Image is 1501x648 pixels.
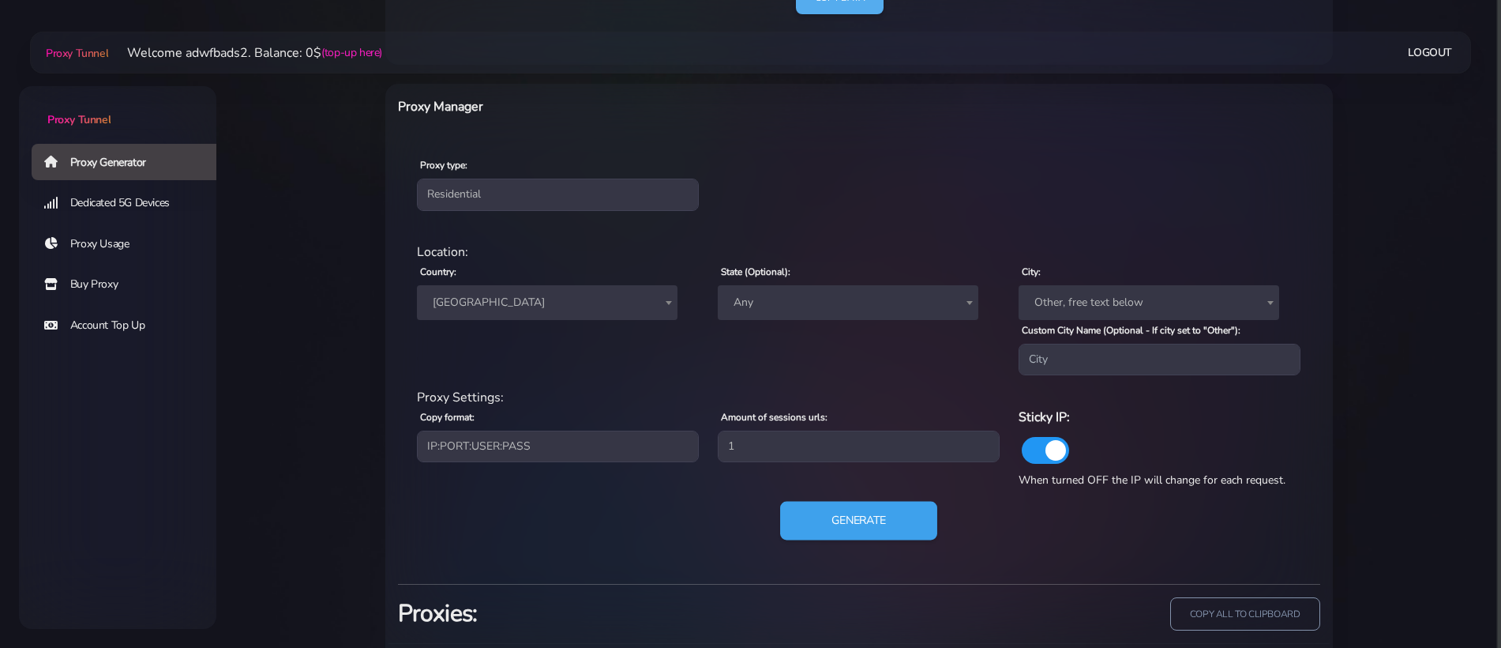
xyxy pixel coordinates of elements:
span: Spain [426,292,668,314]
span: Other, free text below [1028,292,1270,314]
span: Proxy Tunnel [46,46,108,61]
label: Custom City Name (Optional - If city set to "Other"): [1022,323,1240,337]
a: Proxy Tunnel [43,40,108,66]
label: Copy format: [420,410,475,424]
h6: Proxy Manager [398,96,928,117]
h3: Proxies: [398,597,850,630]
a: Logout [1408,38,1452,67]
label: Proxy type: [420,158,467,172]
li: Welcome adwfbads2. Balance: 0$ [108,43,382,62]
label: City: [1022,265,1041,279]
a: Proxy Usage [32,226,229,262]
a: Proxy Tunnel [19,86,216,128]
a: Account Top Up [32,307,229,344]
span: Any [727,292,969,314]
span: Other, free text below [1019,285,1279,320]
div: Proxy Settings: [407,388,1311,407]
div: Location: [407,243,1311,262]
label: Amount of sessions urls: [721,410,827,424]
label: State (Optional): [721,265,790,279]
span: Proxy Tunnel [47,112,111,127]
a: (top-up here) [321,44,382,61]
span: When turned OFF the IP will change for each request. [1019,473,1285,488]
span: Any [718,285,978,320]
span: Spain [417,285,677,320]
label: Country: [420,265,456,279]
iframe: Webchat Widget [1268,390,1481,628]
h6: Sticky IP: [1019,407,1300,428]
button: Generate [780,502,937,541]
input: copy all to clipboard [1170,597,1320,631]
a: Buy Proxy [32,266,229,303]
a: Proxy Generator [32,144,229,180]
input: City [1019,344,1300,375]
a: Dedicated 5G Devices [32,185,229,221]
